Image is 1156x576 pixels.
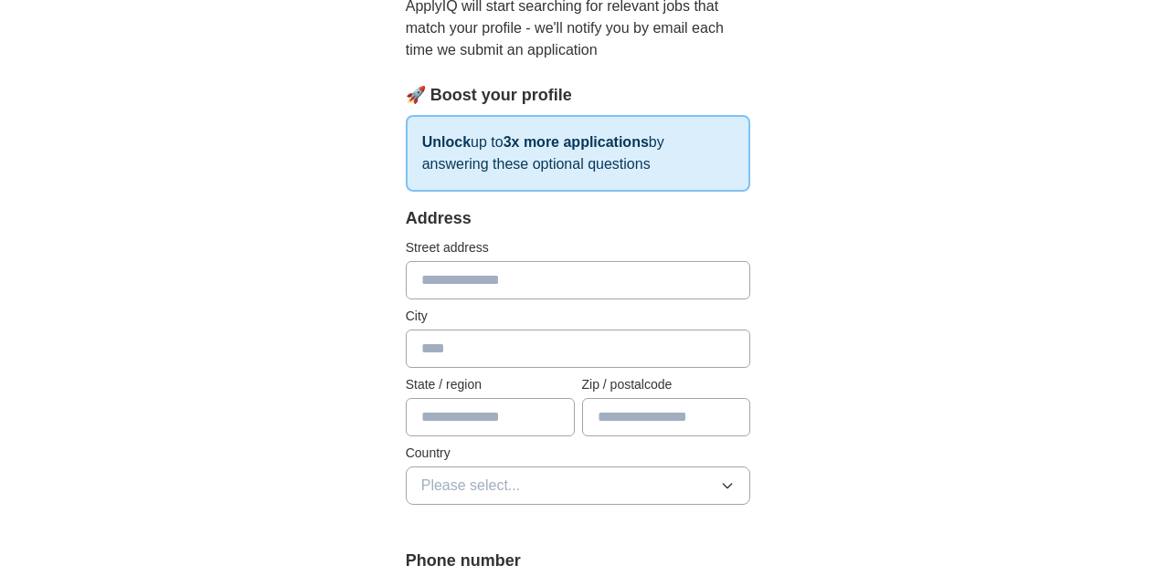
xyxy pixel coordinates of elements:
label: Zip / postalcode [582,375,751,394]
button: Please select... [406,466,751,505]
p: up to by answering these optional questions [406,115,751,192]
div: 🚀 Boost your profile [406,83,751,108]
label: State / region [406,375,575,394]
span: Please select... [421,475,521,497]
label: Street address [406,238,751,257]
strong: Unlock [422,134,471,150]
label: Country [406,444,751,463]
div: Address [406,206,751,231]
strong: 3x more applications [504,134,649,150]
label: City [406,307,751,326]
label: Phone number [406,549,751,573]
